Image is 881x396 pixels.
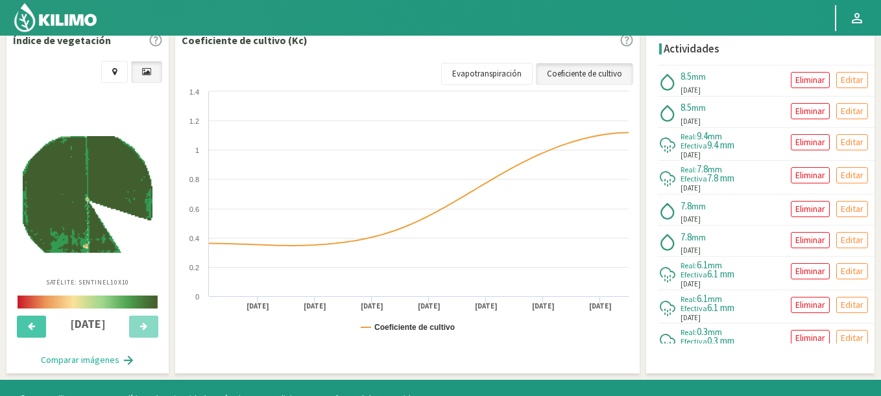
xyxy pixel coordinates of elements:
text: [DATE] [532,301,555,311]
span: 0.3 mm [707,334,734,347]
button: Editar [836,134,868,150]
span: 9.4 mm [707,139,734,151]
span: [DATE] [681,116,701,127]
text: [DATE] [247,301,269,311]
p: Editar [841,331,863,345]
span: mm [708,293,722,305]
button: Eliminar [791,201,830,217]
p: Editar [841,202,863,216]
span: 0.3 [697,325,708,338]
span: 7.8 mm [707,172,734,184]
span: 6.1 mm [707,268,734,280]
p: Eliminar [795,297,825,312]
span: Real: [681,165,697,174]
span: mm [708,259,722,271]
span: [DATE] [681,245,701,256]
span: Efectiva [681,141,707,150]
p: Editar [841,135,863,150]
text: 1 [195,146,199,154]
span: Efectiva [681,270,707,279]
button: Eliminar [791,232,830,248]
text: 1.2 [189,117,199,125]
span: mm [692,71,706,82]
p: Editar [841,233,863,248]
button: Eliminar [791,72,830,88]
span: 6.1 [697,292,708,305]
span: [DATE] [681,214,701,225]
h4: Actividades [664,43,719,55]
p: Eliminar [795,73,825,87]
span: [DATE] [681,279,701,290]
text: [DATE] [475,301,498,311]
span: mm [708,163,722,175]
button: Editar [836,330,868,346]
p: Eliminar [795,331,825,345]
text: 0.8 [189,176,199,183]
p: Editar [841,73,863,87]
p: Satélite: Sentinel [46,277,130,287]
text: 0.2 [189,264,199,272]
span: 7.8 [681,200,692,212]
button: Eliminar [791,297,830,313]
span: 8.5 [681,101,692,113]
button: Eliminar [791,103,830,119]
span: Real: [681,294,697,304]
span: Real: [681,132,697,141]
a: Evapotranspiración [441,63,533,85]
span: 6.1 [697,259,708,271]
span: mm [692,102,706,113]
img: scale [18,296,158,309]
span: Real: [681,327,697,337]
a: Coeficiente de cultivo [536,63,633,85]
p: Eliminar [795,264,825,279]
button: Eliminar [791,134,830,150]
p: Eliminar [795,104,825,119]
span: 8.5 [681,70,692,82]
text: 1.4 [189,88,199,96]
span: 6.1 mm [707,301,734,314]
span: 7.8 [697,163,708,175]
button: Eliminar [791,263,830,279]
span: Real: [681,261,697,270]
button: Editar [836,232,868,248]
text: 0 [195,293,199,301]
button: Editar [836,72,868,88]
text: [DATE] [589,301,612,311]
text: [DATE] [361,301,383,311]
img: Kilimo [13,2,98,33]
span: mm [692,231,706,243]
span: 10X10 [110,278,130,286]
p: Coeficiente de cultivo (Kc) [182,32,308,48]
p: Eliminar [795,135,825,150]
h4: [DATE] [54,318,122,331]
p: Editar [841,297,863,312]
span: mm [708,326,722,338]
span: mm [692,200,706,212]
button: Eliminar [791,330,830,346]
p: Eliminar [795,233,825,248]
button: Editar [836,263,868,279]
button: Editar [836,297,868,313]
span: Efectiva [681,336,707,346]
text: Coeficiente de cultivo [374,323,455,332]
span: [DATE] [681,150,701,161]
p: Eliminar [795,202,825,216]
span: [DATE] [681,85,701,96]
button: Editar [836,201,868,217]
text: 0.6 [189,205,199,213]
button: Comparar imágenes [28,347,148,373]
span: mm [708,130,722,142]
span: 7.8 [681,231,692,243]
span: [DATE] [681,312,701,323]
button: Editar [836,167,868,183]
p: Editar [841,168,863,183]
p: Editar [841,104,863,119]
text: 0.4 [189,235,199,242]
button: Eliminar [791,167,830,183]
p: Índice de vegetación [13,32,111,48]
span: 9.4 [697,130,708,142]
text: [DATE] [418,301,440,311]
img: c84fce57-a512-45b6-8935-2648866c1c81_-_sentinel_-_2025-08-28.png [23,136,152,253]
p: Eliminar [795,168,825,183]
button: Editar [836,103,868,119]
